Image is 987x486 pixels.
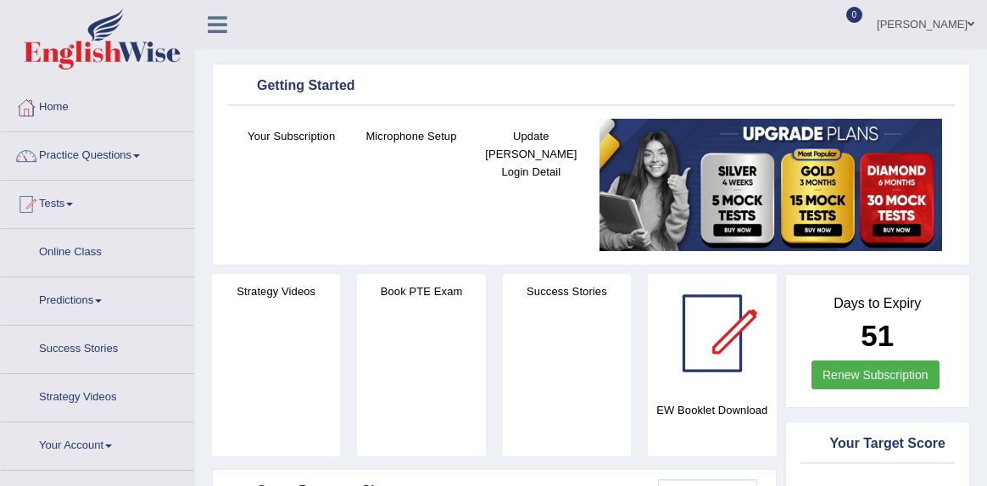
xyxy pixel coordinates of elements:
[805,296,951,311] h4: Days to Expiry
[1,229,194,271] a: Online Class
[599,119,942,251] img: small5.jpg
[811,360,940,389] a: Renew Subscription
[360,127,462,145] h4: Microphone Setup
[846,7,863,23] span: 0
[1,277,194,320] a: Predictions
[212,282,340,300] h4: Strategy Videos
[1,422,194,465] a: Your Account
[231,74,951,99] div: Getting Started
[503,282,631,300] h4: Success Stories
[1,84,194,126] a: Home
[357,282,485,300] h4: Book PTE Exam
[240,127,343,145] h4: Your Subscription
[648,401,776,419] h4: EW Booklet Download
[1,326,194,368] a: Success Stories
[861,319,894,352] b: 51
[1,181,194,223] a: Tests
[1,374,194,416] a: Strategy Videos
[480,127,583,181] h4: Update [PERSON_NAME] Login Detail
[805,432,951,457] div: Your Target Score
[1,132,194,175] a: Practice Questions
